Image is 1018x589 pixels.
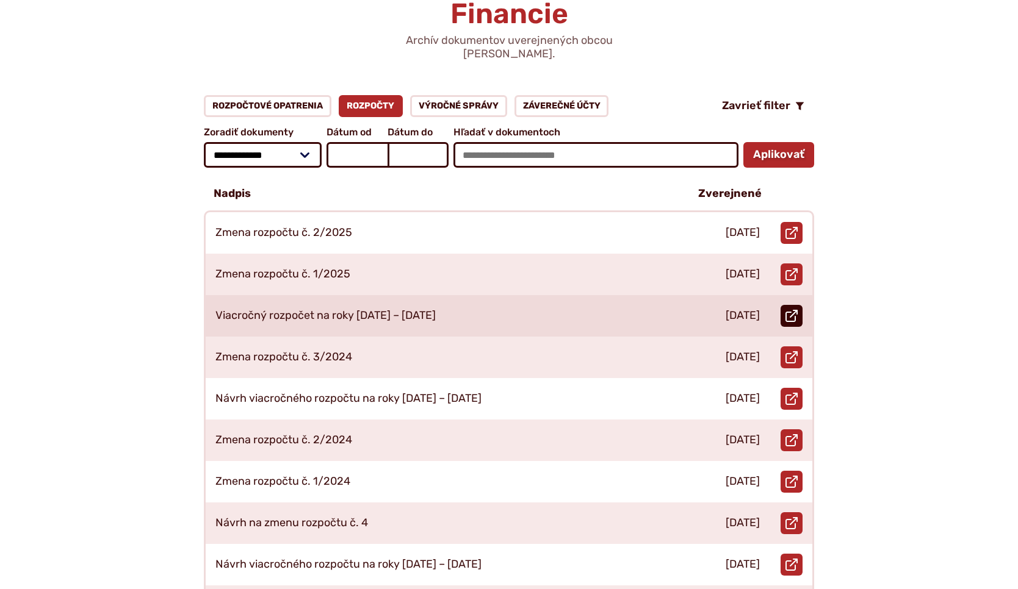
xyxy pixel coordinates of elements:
[712,95,814,117] button: Zavrieť filter
[215,434,352,447] p: Zmena rozpočtu č. 2/2024
[215,309,436,323] p: Viacročný rozpočet na roky [DATE] – [DATE]
[204,127,322,138] span: Zoradiť dokumenty
[453,142,738,168] input: Hľadať v dokumentoch
[722,99,790,113] span: Zavrieť filter
[453,127,738,138] span: Hľadať v dokumentoch
[215,558,482,571] p: Návrh viacročného rozpočtu na roky [DATE] – [DATE]
[726,351,760,364] p: [DATE]
[388,127,449,138] span: Dátum do
[698,187,762,201] p: Zverejnené
[388,142,449,168] input: Dátum do
[215,351,352,364] p: Zmena rozpočtu č. 3/2024
[339,95,403,117] a: Rozpočty
[743,142,814,168] button: Aplikovať
[214,187,251,201] p: Nadpis
[204,95,331,117] a: Rozpočtové opatrenia
[215,226,352,240] p: Zmena rozpočtu č. 2/2025
[514,95,609,117] a: Záverečné účty
[215,392,482,405] p: Návrh viacročného rozpočtu na roky [DATE] – [DATE]
[726,434,760,447] p: [DATE]
[726,516,760,530] p: [DATE]
[410,95,507,117] a: Výročné správy
[215,516,368,530] p: Návrh na zmenu rozpočtu č. 4
[215,268,350,281] p: Zmena rozpočtu č. 1/2025
[726,226,760,240] p: [DATE]
[327,142,388,168] input: Dátum od
[726,558,760,571] p: [DATE]
[363,34,655,60] p: Archív dokumentov uverejnených obcou [PERSON_NAME].
[327,127,388,138] span: Dátum od
[204,142,322,168] select: Zoradiť dokumenty
[726,309,760,323] p: [DATE]
[726,392,760,405] p: [DATE]
[215,475,350,488] p: Zmena rozpočtu č. 1/2024
[726,268,760,281] p: [DATE]
[726,475,760,488] p: [DATE]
